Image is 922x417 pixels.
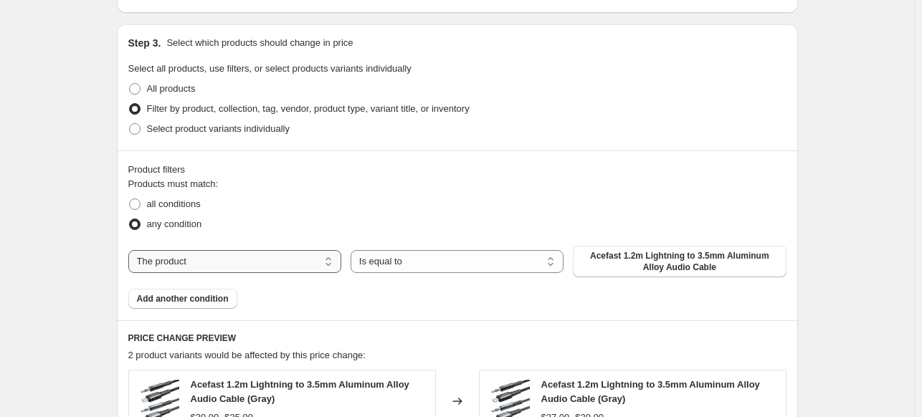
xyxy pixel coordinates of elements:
span: Acefast 1.2m Lightning to 3.5mm Aluminum Alloy Audio Cable (Gray) [191,379,409,404]
button: Acefast 1.2m Lightning to 3.5mm Aluminum Alloy Audio Cable [573,246,786,277]
p: Select which products should change in price [166,36,353,50]
span: All products [147,83,196,94]
h6: PRICE CHANGE PREVIEW [128,332,786,344]
span: Products must match: [128,178,219,189]
span: any condition [147,219,202,229]
span: Select all products, use filters, or select products variants individually [128,63,412,74]
button: Add another condition [128,289,237,309]
div: Product filters [128,163,786,177]
span: Select product variants individually [147,123,290,134]
span: Acefast 1.2m Lightning to 3.5mm Aluminum Alloy Audio Cable (Gray) [541,379,760,404]
span: 2 product variants would be affected by this price change: [128,350,366,360]
span: Add another condition [137,293,229,305]
span: all conditions [147,198,201,209]
h2: Step 3. [128,36,161,50]
span: Acefast 1.2m Lightning to 3.5mm Aluminum Alloy Audio Cable [581,250,777,273]
span: Filter by product, collection, tag, vendor, product type, variant title, or inventory [147,103,470,114]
